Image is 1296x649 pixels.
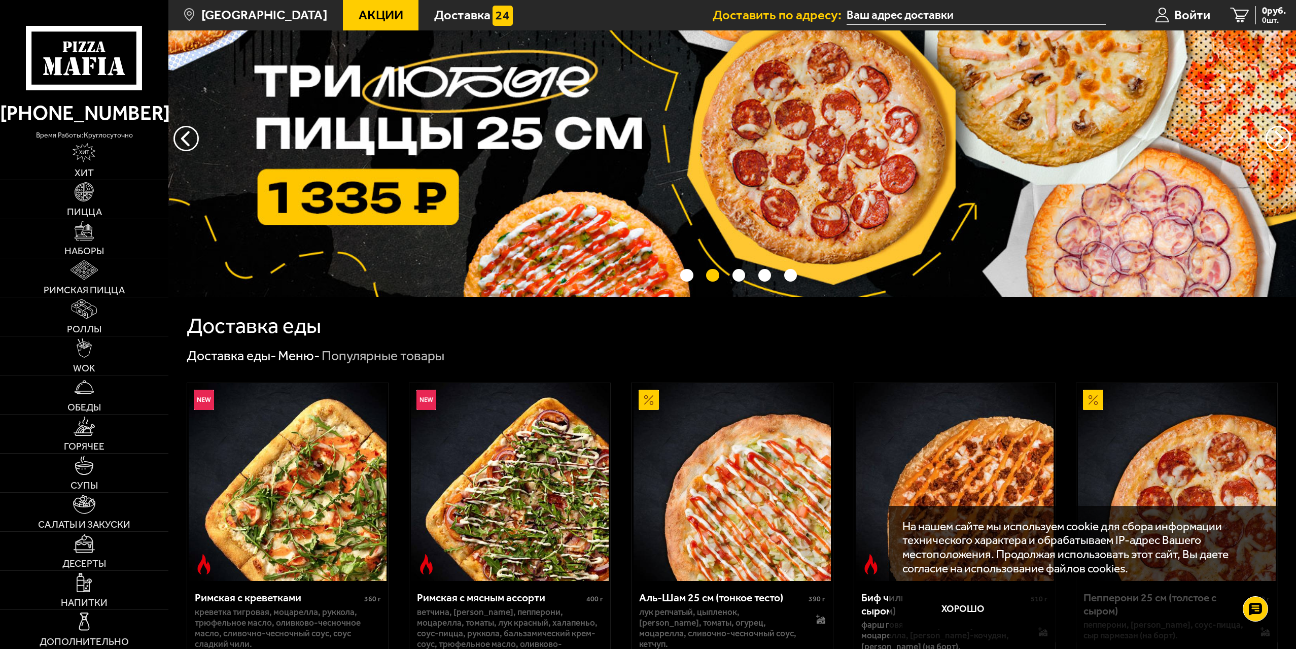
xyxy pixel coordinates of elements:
button: предыдущий [1266,126,1291,151]
span: Войти [1174,9,1210,22]
div: Римская с креветками [195,591,362,604]
p: На нашем сайте мы используем cookie для сбора информации технического характера и обрабатываем IP... [902,520,1258,575]
input: Ваш адрес доставки [847,6,1106,25]
span: Обеды [67,402,101,412]
a: НовинкаОстрое блюдоРимская с креветками [187,383,388,581]
span: Доставить по адресу: [713,9,847,22]
img: Острое блюдо [194,554,214,574]
a: АкционныйАль-Шам 25 см (тонкое тесто) [632,383,832,581]
img: Новинка [416,390,437,410]
a: Острое блюдоБиф чили 25 см (толстое с сыром) [854,383,1055,581]
span: Напитки [61,598,108,607]
button: точки переключения [784,269,797,282]
span: Хит [75,168,94,178]
span: Салаты и закуски [38,520,130,529]
span: [GEOGRAPHIC_DATA] [201,9,327,22]
img: Римская с мясным ассорти [411,383,609,581]
button: точки переключения [680,269,693,282]
span: WOK [73,363,95,373]
span: Акции [359,9,403,22]
span: Пицца [67,207,102,217]
span: Доставка [434,9,491,22]
img: Акционный [639,390,659,410]
span: Римская пицца [44,285,125,295]
img: Пепперони 25 см (толстое с сыром) [1078,383,1276,581]
img: 15daf4d41897b9f0e9f617042186c801.svg [493,6,513,26]
span: 360 г [364,595,381,603]
img: Акционный [1083,390,1103,410]
span: Горячее [64,441,104,451]
button: Хорошо [902,589,1024,629]
img: Биф чили 25 см (толстое с сыром) [856,383,1054,581]
span: 0 шт. [1262,16,1286,24]
a: Доставка еды- [187,348,276,364]
a: Меню- [278,348,320,364]
div: Биф чили 25 см (толстое с сыром) [861,591,1028,617]
div: Аль-Шам 25 см (тонкое тесто) [639,591,806,604]
button: точки переключения [732,269,746,282]
span: Роллы [67,324,101,334]
h1: Доставка еды [187,315,321,337]
img: Аль-Шам 25 см (тонкое тесто) [634,383,831,581]
button: следующий [173,126,199,151]
div: Римская с мясным ассорти [417,591,584,604]
span: Наборы [64,246,104,256]
span: 400 г [586,595,603,603]
button: точки переключения [758,269,772,282]
img: Римская с креветками [189,383,387,581]
a: АкционныйПепперони 25 см (толстое с сыром) [1076,383,1277,581]
a: НовинкаОстрое блюдоРимская с мясным ассорти [409,383,610,581]
img: Острое блюдо [861,554,881,574]
img: Новинка [194,390,214,410]
button: точки переключения [706,269,719,282]
span: 390 г [809,595,825,603]
img: Острое блюдо [416,554,437,574]
div: Популярные товары [322,347,444,365]
span: Десерты [62,559,106,568]
span: Дополнительно [40,637,129,646]
span: Супы [71,481,98,490]
span: 0 руб. [1262,6,1286,16]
